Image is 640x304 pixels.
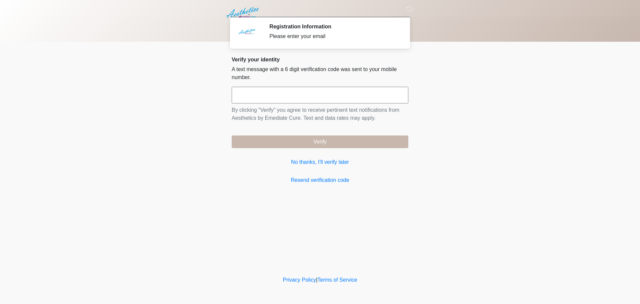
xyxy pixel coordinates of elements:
[232,65,408,81] p: A text message with a 6 digit verification code was sent to your mobile number.
[232,106,408,122] p: By clicking "Verify" you agree to receive pertinent text notifications from Aesthetics by Emediat...
[283,277,316,283] a: Privacy Policy
[237,23,257,43] img: Agent Avatar
[317,277,357,283] a: Terms of Service
[225,5,261,20] img: Aesthetics by Emediate Cure Logo
[269,23,398,30] h2: Registration Information
[232,158,408,166] a: No thanks, I'll verify later
[232,135,408,148] button: Verify
[232,176,408,184] a: Resend verification code
[269,32,398,40] div: Please enter your email
[232,56,408,63] h2: Verify your identity
[316,277,317,283] a: |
